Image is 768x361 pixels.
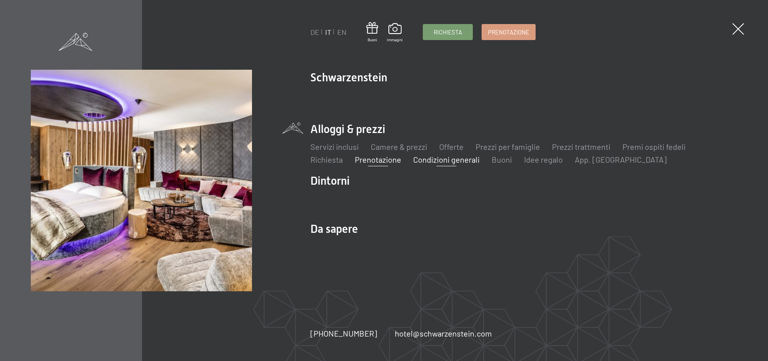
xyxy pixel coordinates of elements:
a: Offerte [439,142,464,151]
span: Richiesta [434,28,462,36]
a: Buoni [366,22,378,42]
a: App. [GEOGRAPHIC_DATA] [575,155,667,164]
a: hotel@schwarzenstein.com [395,328,492,339]
span: Prenotazione [488,28,529,36]
span: [PHONE_NUMBER] [310,329,377,338]
a: Prenotazione [482,24,535,40]
a: Camere & prezzi [371,142,427,151]
a: Idee regalo [524,155,563,164]
a: Servizi inclusi [310,142,359,151]
a: DE [310,28,319,36]
a: Prezzi per famiglie [476,142,540,151]
a: IT [325,28,331,36]
a: Buoni [492,155,512,164]
a: [PHONE_NUMBER] [310,328,377,339]
span: Immagini [387,37,403,42]
a: EN [337,28,346,36]
a: Premi ospiti fedeli [622,142,686,151]
a: Prezzi trattmenti [552,142,610,151]
a: Richiesta [310,155,343,164]
a: Prenotazione [355,155,401,164]
a: Condizioni generali [413,155,480,164]
a: Richiesta [423,24,472,40]
span: Buoni [366,37,378,42]
a: Immagini [387,23,403,42]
